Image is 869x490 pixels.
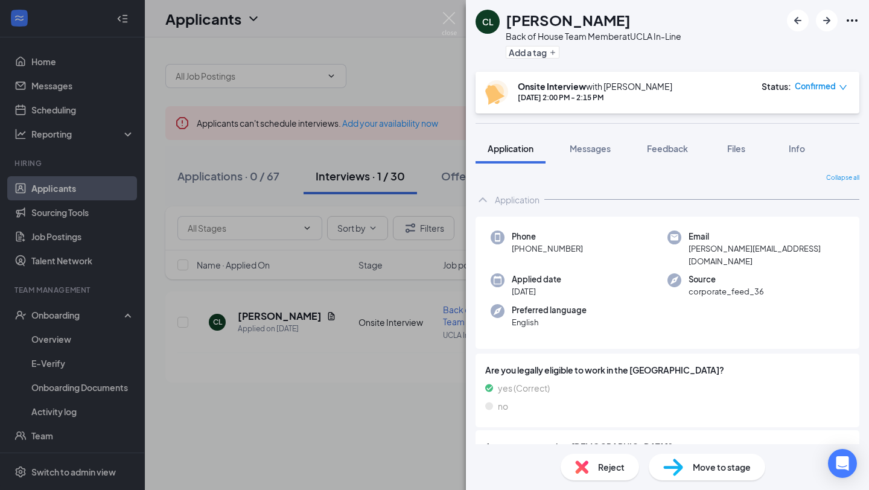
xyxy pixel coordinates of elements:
[828,449,857,478] div: Open Intercom Messenger
[570,143,611,154] span: Messages
[488,143,533,154] span: Application
[498,399,508,413] span: no
[485,363,850,377] span: Are you legally eligible to work in the [GEOGRAPHIC_DATA]?
[689,231,844,243] span: Email
[482,16,494,28] div: CL
[518,80,672,92] div: with [PERSON_NAME]
[476,192,490,207] svg: ChevronUp
[506,46,559,59] button: PlusAdd a tag
[485,440,673,453] span: Are you younger than [DEMOGRAPHIC_DATA]?
[518,92,672,103] div: [DATE] 2:00 PM - 2:15 PM
[762,80,791,92] div: Status :
[693,460,751,474] span: Move to stage
[549,49,556,56] svg: Plus
[839,83,847,92] span: down
[647,143,688,154] span: Feedback
[518,81,586,92] b: Onsite Interview
[512,243,583,255] span: [PHONE_NUMBER]
[512,285,561,297] span: [DATE]
[845,13,859,28] svg: Ellipses
[689,285,764,297] span: corporate_feed_36
[512,231,583,243] span: Phone
[689,273,764,285] span: Source
[512,273,561,285] span: Applied date
[820,13,834,28] svg: ArrowRight
[795,80,836,92] span: Confirmed
[787,10,809,31] button: ArrowLeftNew
[689,243,844,267] span: [PERSON_NAME][EMAIL_ADDRESS][DOMAIN_NAME]
[816,10,838,31] button: ArrowRight
[498,381,550,395] span: yes (Correct)
[512,316,587,328] span: English
[826,173,859,183] span: Collapse all
[791,13,805,28] svg: ArrowLeftNew
[727,143,745,154] span: Files
[512,304,587,316] span: Preferred language
[789,143,805,154] span: Info
[598,460,625,474] span: Reject
[506,30,681,42] div: Back of House Team Member at UCLA In-Line
[506,10,631,30] h1: [PERSON_NAME]
[495,194,540,206] div: Application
